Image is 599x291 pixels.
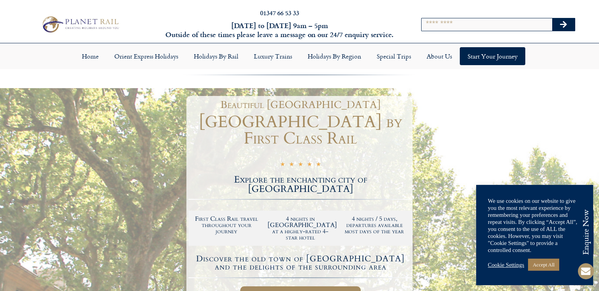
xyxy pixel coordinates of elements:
i: ★ [307,161,312,170]
a: About Us [419,47,460,65]
a: Cookie Settings [488,261,524,268]
a: Holidays by Rail [186,47,246,65]
a: Special Trips [369,47,419,65]
h4: Discover the old town of [GEOGRAPHIC_DATA] and the delights of the surrounding area [190,255,411,271]
a: Home [74,47,106,65]
h2: First Class Rail travel throughout your journey [193,216,260,234]
a: Start your Journey [460,47,525,65]
h6: [DATE] to [DATE] 9am – 5pm Outside of these times please leave a message on our 24/7 enquiry serv... [162,21,397,39]
a: Luxury Trains [246,47,300,65]
i: ★ [289,161,294,170]
div: We use cookies on our website to give you the most relevant experience by remembering your prefer... [488,197,581,254]
i: ★ [316,161,321,170]
nav: Menu [4,47,595,65]
a: Orient Express Holidays [106,47,186,65]
h1: [GEOGRAPHIC_DATA] by First Class Rail [188,114,413,147]
a: Holidays by Region [300,47,369,65]
a: Accept All [528,259,559,271]
h1: Beautiful [GEOGRAPHIC_DATA] [192,100,409,110]
button: Search [552,18,575,31]
i: ★ [280,161,285,170]
i: ★ [298,161,303,170]
div: 5/5 [280,160,321,170]
h2: 4 nights in [GEOGRAPHIC_DATA] at a highly-rated 4-star hotel [268,216,334,241]
h2: Explore the enchanting city of [GEOGRAPHIC_DATA] [188,175,413,194]
img: Planet Rail Train Holidays Logo [39,14,121,34]
h2: 4 nights / 5 days, departures available most days of the year [341,216,408,234]
a: 01347 66 53 33 [260,8,299,17]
